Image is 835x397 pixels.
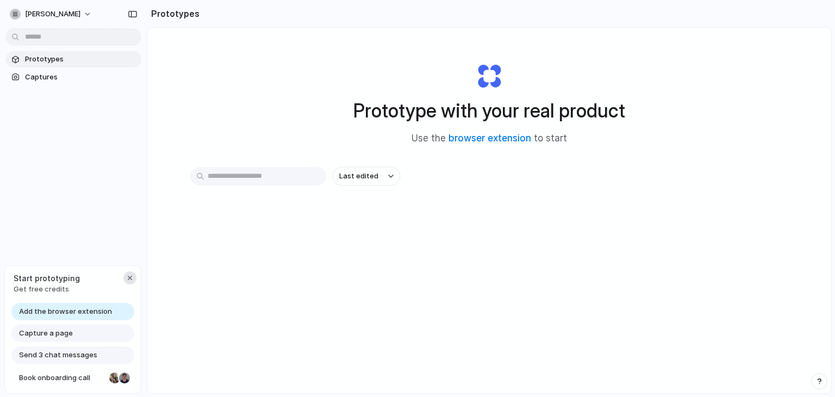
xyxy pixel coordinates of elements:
[19,373,105,383] span: Book onboarding call
[448,133,531,144] a: browser extension
[339,171,378,182] span: Last edited
[333,167,400,185] button: Last edited
[19,350,97,361] span: Send 3 chat messages
[147,7,200,20] h2: Prototypes
[19,328,73,339] span: Capture a page
[14,284,80,295] span: Get free credits
[5,69,141,85] a: Captures
[353,96,625,125] h1: Prototype with your real product
[118,371,131,384] div: Christian Iacullo
[19,306,112,317] span: Add the browser extension
[5,5,97,23] button: [PERSON_NAME]
[25,54,137,65] span: Prototypes
[25,9,80,20] span: [PERSON_NAME]
[14,272,80,284] span: Start prototyping
[412,132,567,146] span: Use the to start
[11,303,134,320] a: Add the browser extension
[5,51,141,67] a: Prototypes
[11,369,134,387] a: Book onboarding call
[108,371,121,384] div: Nicole Kubica
[25,72,137,83] span: Captures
